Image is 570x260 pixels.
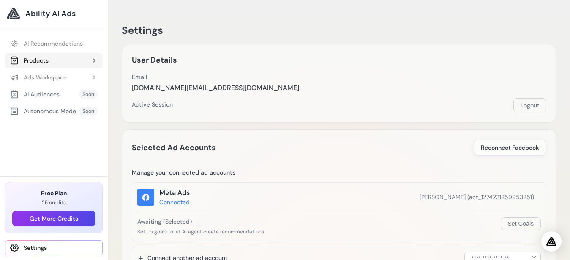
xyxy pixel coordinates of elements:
div: Open Intercom Messenger [541,231,562,252]
button: Logout [513,98,546,112]
div: Autonomous Mode [10,107,76,115]
button: Reconnect Facebook [474,140,546,156]
div: Active Session [132,100,173,109]
span: Reconnect Facebook [481,143,539,152]
h2: Selected Ad Accounts [132,142,216,153]
h2: User Details [132,54,177,66]
div: AI Audiences [10,90,60,99]
span: Soon [79,90,98,99]
button: Products [5,53,103,68]
p: 25 credits [12,199,95,206]
h3: Free Plan [12,189,95,197]
div: Email [132,73,299,81]
span: Ability AI Ads [25,8,76,19]
a: AI Recommendations [5,36,103,51]
div: Ads Workspace [10,73,67,82]
div: Products [10,56,49,65]
div: [DOMAIN_NAME][EMAIL_ADDRESS][DOMAIN_NAME] [132,83,299,93]
a: Ability AI Ads [7,7,101,20]
button: Get More Credits [12,211,95,226]
a: Settings [5,240,103,255]
span: Soon [79,107,98,115]
button: Ads Workspace [5,70,103,85]
h1: Settings [122,24,556,37]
